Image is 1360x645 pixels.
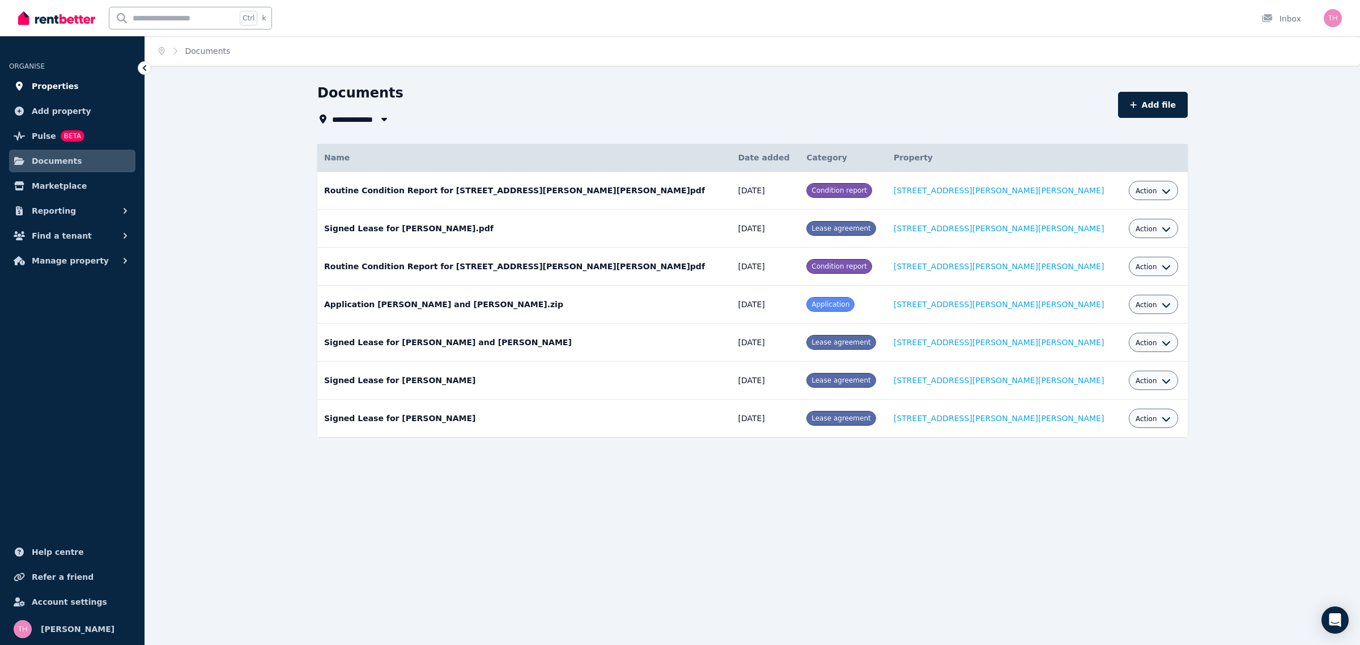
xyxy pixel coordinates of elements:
[32,104,91,118] span: Add property
[317,362,731,400] td: Signed Lease for [PERSON_NAME]
[1136,224,1171,234] button: Action
[32,79,79,93] span: Properties
[32,129,56,143] span: Pulse
[32,570,93,584] span: Refer a friend
[894,186,1104,195] a: [STREET_ADDRESS][PERSON_NAME][PERSON_NAME]
[731,210,800,248] td: [DATE]
[9,125,135,147] a: PulseBETA
[9,200,135,222] button: Reporting
[32,595,107,609] span: Account settings
[1136,262,1171,271] button: Action
[887,144,1122,172] th: Property
[61,130,84,142] span: BETA
[1261,13,1301,24] div: Inbox
[894,338,1104,347] a: [STREET_ADDRESS][PERSON_NAME][PERSON_NAME]
[185,45,231,57] span: Documents
[811,376,870,384] span: Lease agreement
[317,248,731,286] td: Routine Condition Report for [STREET_ADDRESS][PERSON_NAME][PERSON_NAME]pdf
[1136,376,1171,385] button: Action
[32,254,109,268] span: Manage property
[41,622,114,636] span: [PERSON_NAME]
[9,224,135,247] button: Find a tenant
[731,172,800,210] td: [DATE]
[731,248,800,286] td: [DATE]
[800,144,887,172] th: Category
[9,100,135,122] a: Add property
[1136,224,1157,234] span: Action
[1136,186,1171,196] button: Action
[1118,92,1188,118] button: Add file
[731,144,800,172] th: Date added
[811,224,870,232] span: Lease agreement
[731,286,800,324] td: [DATE]
[731,324,800,362] td: [DATE]
[1136,338,1171,347] button: Action
[18,10,95,27] img: RentBetter
[317,210,731,248] td: Signed Lease for [PERSON_NAME].pdf
[1136,300,1171,309] button: Action
[32,204,76,218] span: Reporting
[317,172,731,210] td: Routine Condition Report for [STREET_ADDRESS][PERSON_NAME][PERSON_NAME]pdf
[1136,262,1157,271] span: Action
[9,591,135,613] a: Account settings
[811,262,867,270] span: Condition report
[731,362,800,400] td: [DATE]
[240,11,257,26] span: Ctrl
[317,324,731,362] td: Signed Lease for [PERSON_NAME] and [PERSON_NAME]
[1136,300,1157,309] span: Action
[894,300,1104,309] a: [STREET_ADDRESS][PERSON_NAME][PERSON_NAME]
[9,150,135,172] a: Documents
[145,36,244,66] nav: Breadcrumb
[894,376,1104,385] a: [STREET_ADDRESS][PERSON_NAME][PERSON_NAME]
[811,186,867,194] span: Condition report
[324,153,350,162] span: Name
[9,62,45,70] span: ORGANISE
[317,286,731,324] td: Application [PERSON_NAME] and [PERSON_NAME].zip
[317,400,731,438] td: Signed Lease for [PERSON_NAME]
[9,249,135,272] button: Manage property
[811,300,849,308] span: Application
[1136,338,1157,347] span: Action
[894,262,1104,271] a: [STREET_ADDRESS][PERSON_NAME][PERSON_NAME]
[9,175,135,197] a: Marketplace
[32,229,92,243] span: Find a tenant
[1324,9,1342,27] img: TROY HUDSON
[894,224,1104,233] a: [STREET_ADDRESS][PERSON_NAME][PERSON_NAME]
[731,400,800,438] td: [DATE]
[1136,414,1157,423] span: Action
[1136,186,1157,196] span: Action
[894,414,1104,423] a: [STREET_ADDRESS][PERSON_NAME][PERSON_NAME]
[32,154,82,168] span: Documents
[9,566,135,588] a: Refer a friend
[811,338,870,346] span: Lease agreement
[262,14,266,23] span: k
[9,75,135,97] a: Properties
[317,84,403,102] h1: Documents
[32,179,87,193] span: Marketplace
[9,541,135,563] a: Help centre
[32,545,84,559] span: Help centre
[1136,376,1157,385] span: Action
[14,620,32,638] img: TROY HUDSON
[1136,414,1171,423] button: Action
[1321,606,1349,634] div: Open Intercom Messenger
[811,414,870,422] span: Lease agreement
